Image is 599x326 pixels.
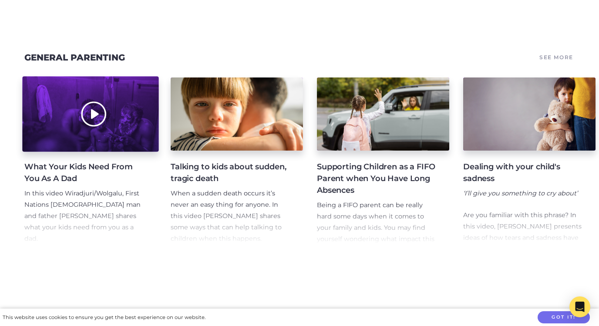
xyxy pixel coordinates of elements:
div: Open Intercom Messenger [569,296,590,317]
h4: Supporting Children as a FIFO Parent when You Have Long Absences [317,161,435,196]
a: Supporting Children as a FIFO Parent when You Have Long Absences Being a FIFO parent can be reall... [317,77,449,245]
a: See More [538,51,575,64]
div: This website uses cookies to ensure you get the best experience on our website. [3,313,205,322]
h4: Dealing with your child's sadness [463,161,582,185]
button: Got it! [538,311,590,324]
a: Dealing with your child's sadness ‘I’ll give you something to cry about’ Are you familiar with th... [463,77,596,245]
a: Talking to kids about sudden, tragic death When a sudden death occurs it’s never an easy thing fo... [171,77,303,245]
a: General Parenting [24,52,125,63]
em: ‘I’ll give you something to cry about’ [463,189,578,197]
a: What Your Kids Need From You As A Dad In this video Wiradjuri/Wolgalu, First Nations [DEMOGRAPHIC... [24,77,157,245]
p: When a sudden death occurs it’s never an easy thing for anyone. In this video [PERSON_NAME] share... [171,188,289,245]
p: In this video Wiradjuri/Wolgalu, First Nations [DEMOGRAPHIC_DATA] man and father [PERSON_NAME] sh... [24,188,143,245]
h4: What Your Kids Need From You As A Dad [24,161,143,185]
p: Are you familiar with this phrase? In this video, [PERSON_NAME] presents ideas of how tears and s... [463,210,582,278]
h4: Talking to kids about sudden, tragic death [171,161,289,185]
p: Being a FIFO parent can be really hard some days when it comes to your family and kids. You may f... [317,200,435,313]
